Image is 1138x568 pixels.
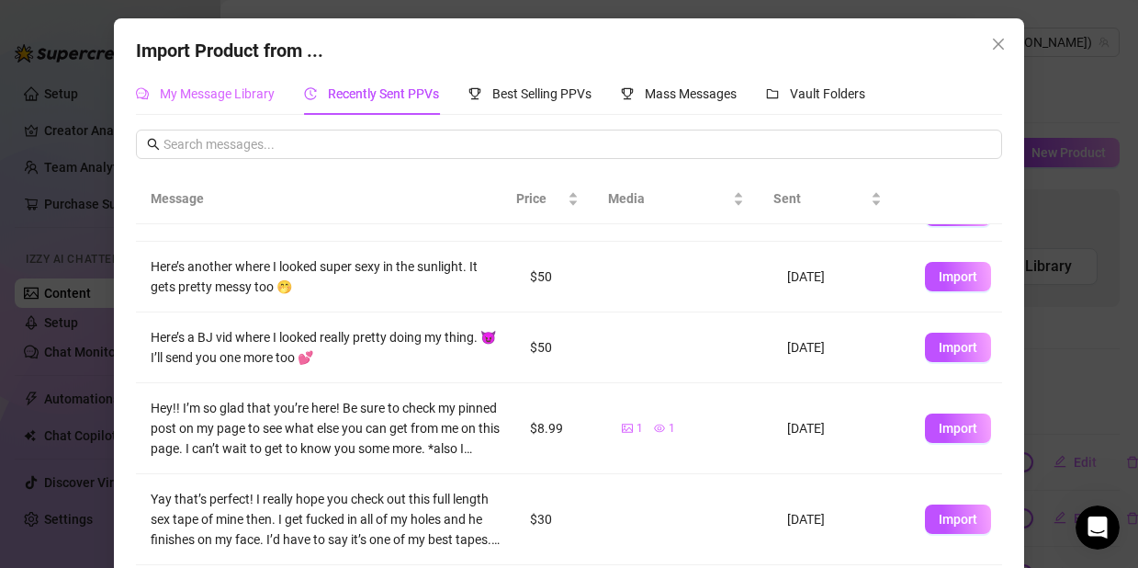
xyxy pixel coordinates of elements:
input: Search messages... [163,134,991,154]
td: [DATE] [772,242,910,312]
div: Here’s a BJ vid where I looked really pretty doing my thing. 😈 I’ll send you one more too 💕 [151,327,501,368]
span: Media [608,188,729,209]
span: eye [654,423,665,434]
td: $50 [515,242,607,312]
span: Mass Messages [645,86,737,101]
span: Import [939,512,977,527]
th: Message [136,174,501,224]
span: My Message Library [160,86,275,101]
span: Recently Sent PPVs [328,86,439,101]
th: Price [501,174,593,224]
td: $30 [515,474,607,565]
td: $8.99 [515,383,607,474]
span: folder [766,87,779,100]
button: Import [925,262,991,291]
td: [DATE] [772,383,910,474]
span: Import [939,421,977,436]
td: [DATE] [772,312,910,383]
span: Close [984,37,1013,51]
span: Best Selling PPVs [492,86,592,101]
button: Close [984,29,1013,59]
span: Import [939,269,977,284]
button: Import [925,505,991,534]
span: comment [136,87,149,100]
span: trophy [621,87,634,100]
span: trophy [468,87,481,100]
button: Import [925,333,991,362]
span: Price [516,188,564,209]
td: $50 [515,312,607,383]
span: Import Product from ... [136,40,323,62]
th: Sent [759,174,896,224]
span: Import [939,340,977,355]
span: close [991,37,1006,51]
span: history [304,87,317,100]
span: Vault Folders [790,86,865,101]
button: Import [925,414,991,443]
span: search [147,138,160,151]
span: picture [622,423,633,434]
th: Media [593,174,759,224]
span: Sent [773,188,867,209]
div: Hey!! I’m so glad that you’re here! Be sure to check my pinned post on my page to see what else y... [151,398,501,459]
iframe: Intercom live chat [1076,506,1120,550]
div: Yay that’s perfect! I really hope you check out this full length sex tape of mine then. I get fuc... [151,489,501,550]
span: 1 [669,420,675,437]
td: [DATE] [772,474,910,565]
span: 1 [637,420,643,437]
div: Here’s another where I looked super sexy in the sunlight. It gets pretty messy too 🤭 [151,256,501,297]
